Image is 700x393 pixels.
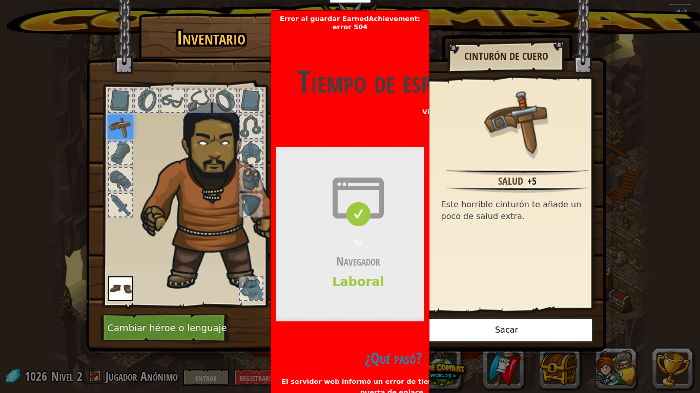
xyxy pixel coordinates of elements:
font: Navegador [336,253,380,269]
font: Sacar [495,325,518,335]
img: portrait.png [484,88,551,155]
button: Cambiar héroe o lenguaje [100,314,231,342]
font: Tiempo de espera de la puerta de enlace [297,60,687,102]
font: ¿Qué pasó? [365,347,422,368]
font: Salud [498,174,523,188]
font: Laboral [332,275,384,289]
img: portrait.png [108,276,133,301]
font: +5 [527,174,537,188]
font: Tú [354,239,363,247]
font: Cinturón de cuero [464,49,548,63]
font: Visita [422,108,443,116]
font: Cambiar héroe o lenguaje [108,322,227,333]
font: Inventario [177,24,245,51]
img: portrait.png [108,115,133,139]
img: hr.png [446,169,588,176]
font: Este horrible cinturón te añade un poco de salud extra. [441,200,582,221]
font: Error al guardar EarnedAchievement: error 504 [280,15,420,31]
button: Sacar [420,317,593,343]
img: duelist_hair.png [134,92,303,293]
img: hr.png [446,186,588,193]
